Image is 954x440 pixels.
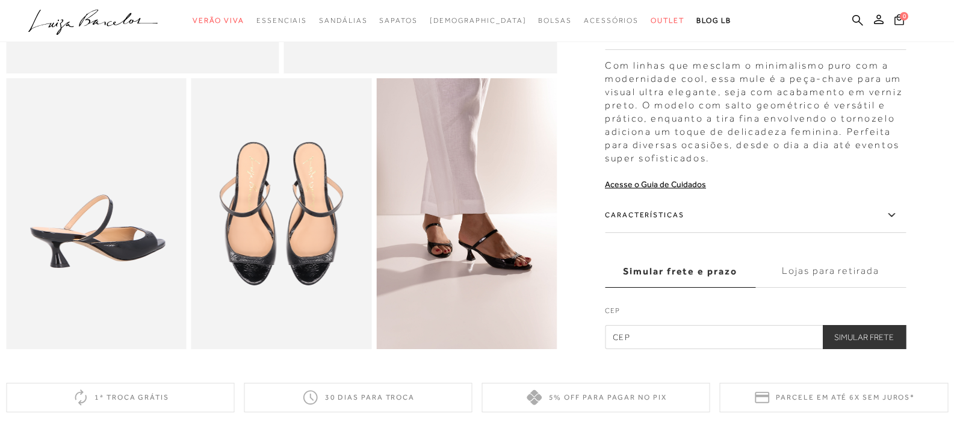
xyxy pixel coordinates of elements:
a: categoryNavScreenReaderText [538,10,572,32]
a: Acesse o Guia de Cuidados [605,179,706,189]
div: Com linhas que mesclam o minimalismo puro com a modernidade cool, essa mule é a peça-chave para u... [605,53,906,165]
label: Lojas para retirada [755,255,906,288]
a: BLOG LB [696,10,731,32]
a: categoryNavScreenReaderText [193,10,244,32]
a: categoryNavScreenReaderText [256,10,307,32]
a: categoryNavScreenReaderText [584,10,639,32]
span: [DEMOGRAPHIC_DATA] [430,16,527,25]
span: Essenciais [256,16,307,25]
span: Outlet [651,16,684,25]
img: image [376,78,557,349]
span: Sandálias [319,16,367,25]
a: categoryNavScreenReaderText [379,10,417,32]
span: Sapatos [379,16,417,25]
button: Simular Frete [822,325,906,349]
span: Verão Viva [193,16,244,25]
label: CEP [605,305,906,322]
span: Acessórios [584,16,639,25]
img: image [191,78,372,349]
div: 30 dias para troca [244,383,472,412]
label: Simular frete e prazo [605,255,755,288]
input: CEP [605,325,906,349]
button: 0 [891,13,908,29]
span: Bolsas [538,16,572,25]
a: categoryNavScreenReaderText [651,10,684,32]
a: noSubCategoriesText [430,10,527,32]
span: 0 [900,12,908,20]
label: Características [605,198,906,233]
div: 1ª troca grátis [6,383,234,412]
a: categoryNavScreenReaderText [319,10,367,32]
div: 5% off para pagar no PIX [482,383,710,412]
img: image [6,78,187,349]
span: BLOG LB [696,16,731,25]
div: Parcele em até 6x sem juros* [720,383,948,412]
